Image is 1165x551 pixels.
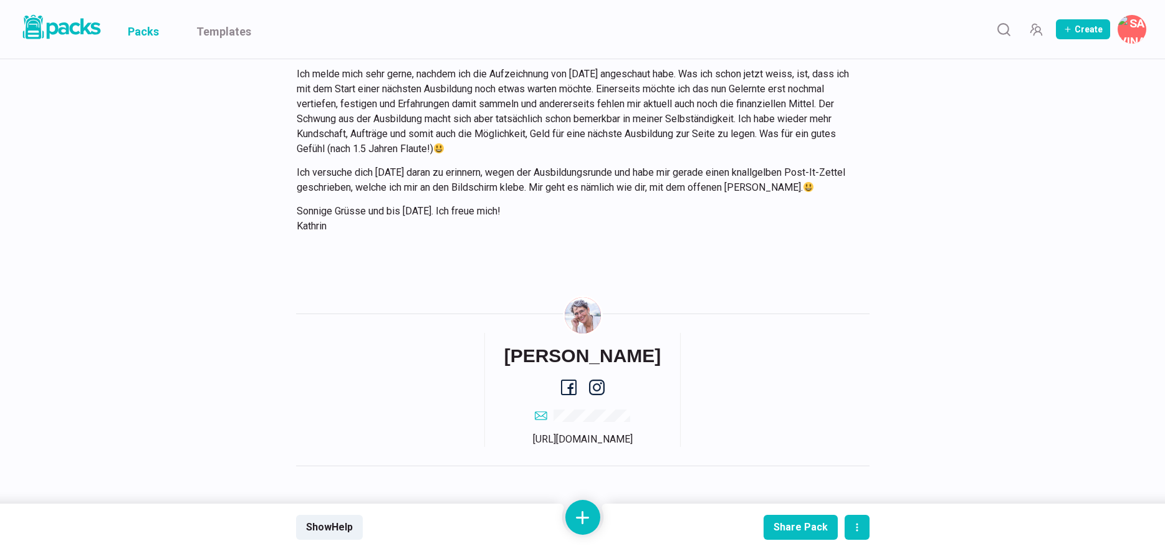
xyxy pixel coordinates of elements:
a: [URL][DOMAIN_NAME] [533,433,633,445]
button: Create Pack [1056,19,1110,39]
button: ShowHelp [296,515,363,540]
img: Savina Tilmann [565,297,601,333]
img: 😃 [803,182,813,192]
button: actions [845,515,870,540]
p: Ich melde mich sehr gerne, nachdem ich die Aufzeichnung von [DATE] angeschaut habe. Was ich schon... [297,67,854,156]
a: Packs logo [19,12,103,46]
img: 😃 [434,143,444,153]
img: Packs logo [19,12,103,42]
p: Ich versuche dich [DATE] daran zu erinnern, wegen der Ausbildungsrunde und habe mir gerade einen ... [297,165,854,195]
a: facebook [561,380,577,395]
button: Manage Team Invites [1024,17,1048,42]
button: Savina Tilmann [1118,15,1146,44]
div: Share Pack [774,521,828,533]
h6: [PERSON_NAME] [504,345,661,367]
button: Share Pack [764,515,838,540]
a: instagram [589,380,605,395]
p: Sonnige Grüsse und bis [DATE]. Ich freue mich! Kathrin [297,204,854,234]
button: Search [991,17,1016,42]
a: email [535,408,630,423]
